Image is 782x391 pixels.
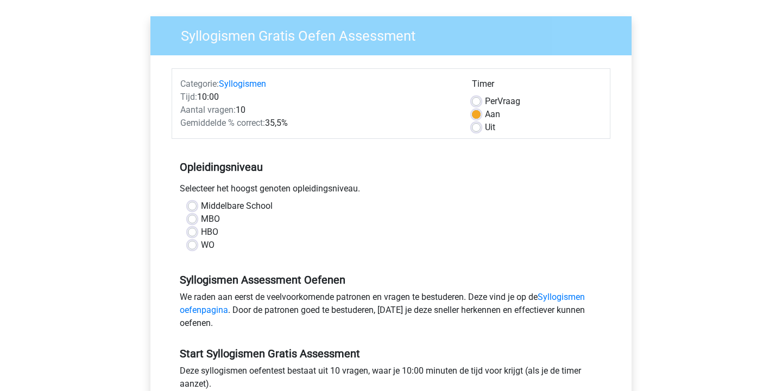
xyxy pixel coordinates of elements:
[201,213,220,226] label: MBO
[180,273,602,286] h5: Syllogismen Assessment Oefenen
[180,105,236,115] span: Aantal vragen:
[485,121,495,134] label: Uit
[201,200,273,213] label: Middelbare School
[219,79,266,89] a: Syllogismen
[201,226,218,239] label: HBO
[172,291,610,334] div: We raden aan eerst de veelvoorkomende patronen en vragen te bestuderen. Deze vind je op de . Door...
[485,96,497,106] span: Per
[180,118,265,128] span: Gemiddelde % correct:
[201,239,215,252] label: WO
[180,347,602,360] h5: Start Syllogismen Gratis Assessment
[172,117,464,130] div: 35,5%
[180,92,197,102] span: Tijd:
[485,95,520,108] label: Vraag
[472,78,602,95] div: Timer
[168,23,623,44] h3: Syllogismen Gratis Oefen Assessment
[485,108,500,121] label: Aan
[172,104,464,117] div: 10
[180,156,602,178] h5: Opleidingsniveau
[172,91,464,104] div: 10:00
[180,79,219,89] span: Categorie:
[172,182,610,200] div: Selecteer het hoogst genoten opleidingsniveau.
